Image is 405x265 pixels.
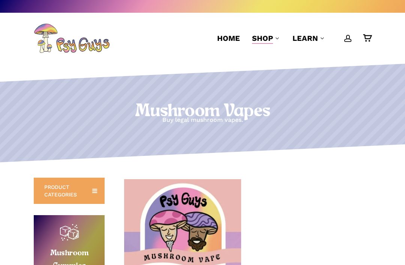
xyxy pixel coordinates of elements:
[34,23,109,53] img: PsyGuys
[292,34,318,43] span: Learn
[211,13,371,64] nav: Main Menu
[252,34,273,43] span: Shop
[34,178,105,204] a: PRODUCT CATEGORIES
[44,183,83,198] span: PRODUCT CATEGORIES
[217,33,240,43] a: Home
[292,33,325,43] a: Learn
[217,34,240,43] span: Home
[363,34,371,42] a: Cart
[252,33,280,43] a: Shop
